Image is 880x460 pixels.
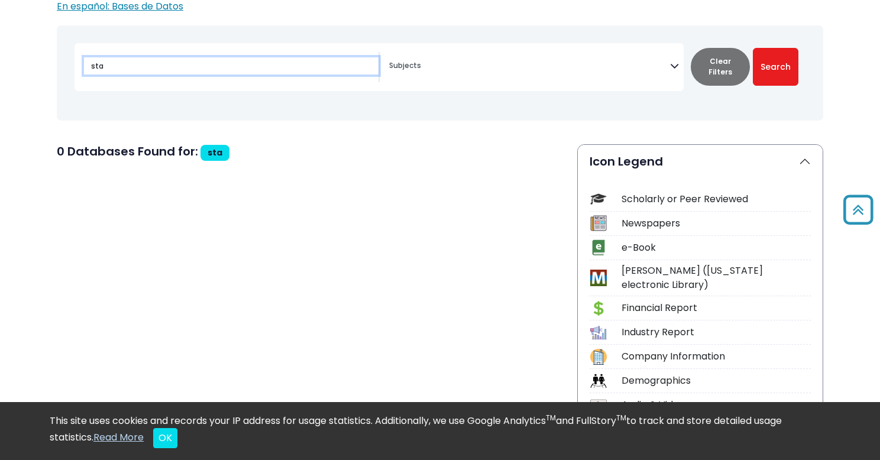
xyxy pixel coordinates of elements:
div: Demographics [622,374,811,388]
img: Icon MeL (Michigan electronic Library) [590,270,606,286]
div: [PERSON_NAME] ([US_STATE] electronic Library) [622,264,811,292]
a: Back to Top [839,200,877,220]
div: Audio & Video [622,398,811,412]
sup: TM [616,413,626,423]
img: Icon Newspapers [590,215,606,231]
img: Icon Industry Report [590,325,606,341]
sup: TM [546,413,556,423]
button: Close [153,428,177,448]
textarea: Search [389,62,670,72]
img: Icon Company Information [590,349,606,365]
div: e-Book [622,241,811,255]
div: This site uses cookies and records your IP address for usage statistics. Additionally, we use Goo... [50,414,830,448]
div: Financial Report [622,301,811,315]
img: Icon Audio & Video [590,397,606,413]
div: Company Information [622,349,811,364]
div: Newspapers [622,216,811,231]
img: Icon e-Book [590,239,606,255]
img: Icon Financial Report [590,300,606,316]
span: sta [208,147,222,158]
div: Scholarly or Peer Reviewed [622,192,811,206]
img: Icon Demographics [590,373,606,389]
div: Industry Report [622,325,811,339]
button: Icon Legend [578,145,823,178]
nav: Search filters [57,25,823,121]
img: Icon Scholarly or Peer Reviewed [590,191,606,207]
span: 0 Databases Found for: [57,143,198,160]
a: Read More [93,430,144,444]
button: Submit for Search Results [753,48,798,86]
input: Search database by title or keyword [84,57,378,74]
button: Clear Filters [691,48,750,86]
